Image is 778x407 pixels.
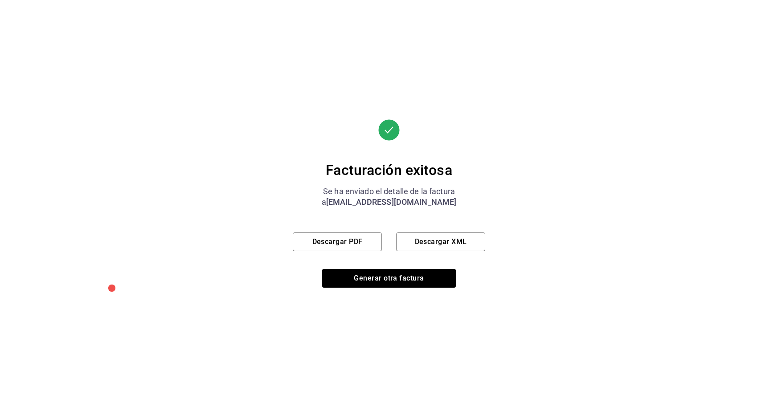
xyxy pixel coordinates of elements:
[396,232,485,251] button: Descargar XML
[293,186,485,197] div: Se ha enviado el detalle de la factura
[293,232,382,251] button: Descargar PDF
[326,197,457,207] span: [EMAIL_ADDRESS][DOMAIN_NAME]
[322,269,456,288] button: Generar otra factura
[293,197,485,208] div: a
[293,161,485,179] div: Facturación exitosa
